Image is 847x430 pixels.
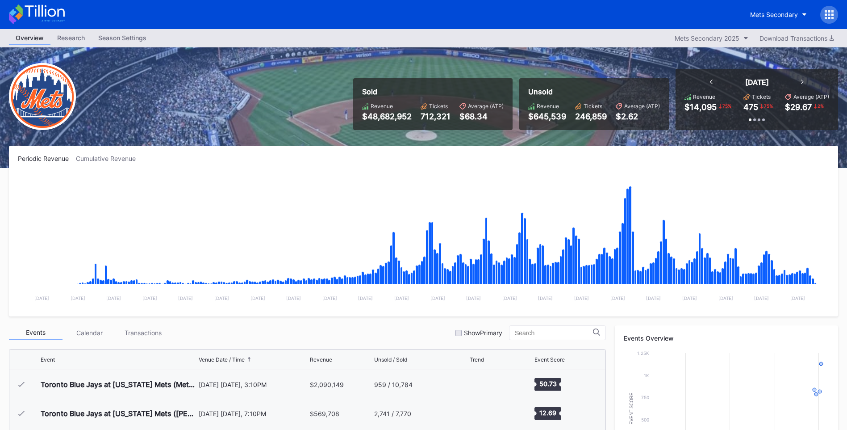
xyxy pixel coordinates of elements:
input: Search [515,329,593,337]
div: Unsold [528,87,660,96]
text: [DATE] [286,295,301,301]
text: [DATE] [754,295,769,301]
text: [DATE] [538,295,553,301]
text: 750 [641,395,649,400]
text: Event Score [629,392,634,425]
svg: Chart title [18,173,829,308]
div: Calendar [63,326,116,340]
div: Mets Secondary 2025 [675,34,739,42]
div: $2,090,149 [310,381,344,388]
div: Tickets [584,103,602,110]
text: [DATE] [682,295,697,301]
div: Periodic Revenue [18,155,76,162]
text: [DATE] [34,295,49,301]
text: [DATE] [178,295,193,301]
button: Mets Secondary [743,6,814,23]
div: Revenue [310,356,332,363]
div: Toronto Blue Jays at [US_STATE] Mets (Mets Opening Day) [41,380,196,389]
button: Download Transactions [755,32,838,44]
div: Revenue [537,103,559,110]
svg: Chart title [470,373,497,396]
div: 712,321 [421,112,451,121]
div: 2 % [817,102,825,110]
text: 12.69 [539,409,556,417]
text: [DATE] [574,295,589,301]
text: [DATE] [71,295,85,301]
div: Unsold / Sold [374,356,407,363]
div: Trend [470,356,484,363]
button: Mets Secondary 2025 [670,32,753,44]
div: $68.34 [459,112,504,121]
a: Research [50,31,92,45]
div: Tickets [752,93,771,100]
text: [DATE] [646,295,661,301]
a: Season Settings [92,31,153,45]
div: Average (ATP) [624,103,660,110]
div: $569,708 [310,410,339,417]
text: [DATE] [214,295,229,301]
text: [DATE] [142,295,157,301]
text: [DATE] [466,295,481,301]
div: $14,095 [684,102,717,112]
text: [DATE] [502,295,517,301]
div: 75 % [763,102,774,110]
div: Season Settings [92,31,153,44]
div: Revenue [693,93,715,100]
text: [DATE] [718,295,733,301]
text: 1.25k [637,350,649,356]
text: 1k [644,373,649,378]
text: [DATE] [322,295,337,301]
div: $645,539 [528,112,566,121]
div: Cumulative Revenue [76,155,143,162]
text: [DATE] [610,295,625,301]
text: [DATE] [250,295,265,301]
div: Research [50,31,92,44]
svg: Chart title [470,402,497,425]
div: $2.62 [616,112,660,121]
div: Tickets [429,103,448,110]
div: Sold [362,87,504,96]
div: Average (ATP) [793,93,829,100]
text: 50.73 [539,380,556,388]
div: Average (ATP) [468,103,504,110]
div: Transactions [116,326,170,340]
div: [DATE] [DATE], 7:10PM [199,410,308,417]
div: Revenue [371,103,393,110]
div: Event [41,356,55,363]
text: 500 [641,417,649,422]
div: 75 % [722,102,732,110]
div: 246,859 [575,112,607,121]
div: Events [9,326,63,340]
div: [DATE] [DATE], 3:10PM [199,381,308,388]
div: 475 [743,102,758,112]
img: New-York-Mets-Transparent.png [9,63,76,130]
text: [DATE] [394,295,409,301]
div: [DATE] [745,78,769,87]
div: $29.67 [785,102,812,112]
text: [DATE] [358,295,373,301]
div: 2,741 / 7,770 [374,410,411,417]
div: Venue Date / Time [199,356,245,363]
div: 959 / 10,784 [374,381,413,388]
a: Overview [9,31,50,45]
div: Show Primary [464,329,502,337]
div: Download Transactions [759,34,834,42]
text: [DATE] [430,295,445,301]
text: [DATE] [106,295,121,301]
div: Mets Secondary [750,11,798,18]
div: Events Overview [624,334,829,342]
div: $48,682,952 [362,112,412,121]
text: [DATE] [790,295,805,301]
div: Toronto Blue Jays at [US_STATE] Mets ([PERSON_NAME] Players Pin Giveaway) [41,409,196,418]
div: Event Score [534,356,565,363]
